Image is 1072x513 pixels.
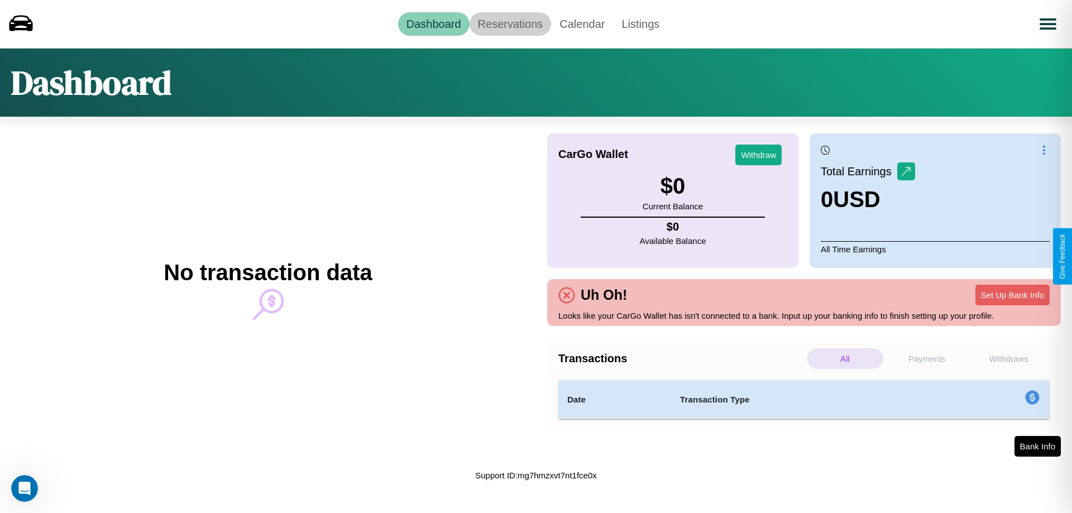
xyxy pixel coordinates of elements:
h4: CarGo Wallet [558,148,628,161]
button: Bank Info [1014,436,1061,457]
button: Withdraw [735,145,782,165]
h4: Date [567,393,662,406]
table: simple table [558,380,1050,419]
h2: No transaction data [164,260,372,285]
button: Open menu [1032,8,1064,40]
h3: 0 USD [821,187,915,212]
div: Give Feedback [1059,234,1066,279]
a: Calendar [551,12,613,36]
h4: Uh Oh! [575,287,633,303]
h1: Dashboard [11,60,171,106]
p: Available Balance [640,233,706,248]
p: Current Balance [643,199,703,214]
a: Reservations [470,12,552,36]
p: All [807,348,883,369]
iframe: Intercom live chat [11,475,38,502]
h3: $ 0 [643,174,703,199]
button: Set Up Bank Info [975,285,1050,305]
a: Dashboard [398,12,470,36]
h4: Transactions [558,352,804,365]
p: Withdraws [970,348,1047,369]
p: Support ID: mg7hmzxvt7nt1fce0x [475,468,597,483]
p: Looks like your CarGo Wallet has isn't connected to a bank. Input up your banking info to finish ... [558,308,1050,323]
h4: Transaction Type [680,393,934,406]
p: All Time Earnings [821,241,1050,257]
a: Listings [613,12,668,36]
h4: $ 0 [640,220,706,233]
p: Payments [889,348,965,369]
p: Total Earnings [821,161,897,181]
